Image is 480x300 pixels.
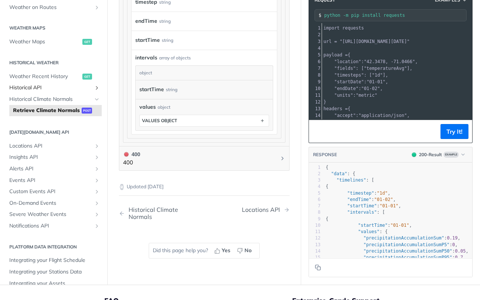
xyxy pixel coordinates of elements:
[326,177,374,183] span: : [
[6,25,102,31] h2: Weather Maps
[82,39,92,45] span: get
[323,79,388,84] span: : ,
[323,52,342,58] span: payload
[347,203,377,208] span: "startTime"
[309,248,320,254] div: 14
[364,59,415,64] span: "42.3478, -71.0466"
[9,154,92,161] span: Insights API
[309,112,322,119] div: 14
[94,177,100,183] button: Show subpages for Events API
[452,242,455,247] span: 0
[9,84,92,92] span: Historical API
[326,171,356,176] span: : {
[9,268,100,276] span: Integrating your Stations Data
[345,106,348,111] span: =
[367,79,386,84] span: "01-01"
[309,85,322,92] div: 10
[212,245,234,256] button: Yes
[242,206,284,213] div: Locations API
[323,113,410,118] span: : ,
[9,188,92,195] span: Custom Events API
[9,257,100,264] span: Integrating your Flight Schedule
[358,229,380,234] span: "values"
[334,79,364,84] span: "startDate"
[326,197,396,202] span: : ,
[309,31,322,38] div: 2
[234,245,256,256] button: No
[6,220,102,232] a: Notifications APIShow subpages for Notifications API
[6,36,102,47] a: Weather Mapsget
[412,152,416,157] span: 200
[9,177,92,184] span: Events API
[6,243,102,250] h2: Platform DATA integration
[158,104,170,111] div: object
[326,216,328,221] span: {
[9,165,92,173] span: Alerts API
[377,190,388,195] span: "1d"
[323,106,342,111] span: headers
[334,72,364,78] span: "timesteps"
[326,242,458,247] span: : ,
[309,241,320,248] div: 13
[6,129,102,136] h2: [DATE][DOMAIN_NAME] API
[309,190,320,196] div: 5
[309,183,320,190] div: 4
[94,154,100,160] button: Show subpages for Insights API
[94,200,100,206] button: Show subpages for On-Demand Events
[9,38,80,46] span: Weather Maps
[313,151,337,158] button: RESPONSE
[142,118,177,123] div: values object
[6,266,102,278] a: Integrating your Stations Data
[309,171,320,177] div: 2
[326,255,466,260] span: : ,
[6,1,102,13] a: Weather on RoutesShow subpages for Weather on Routes
[135,54,157,62] span: intervals
[6,82,102,93] a: Historical APIShow subpages for Historical API
[6,186,102,197] a: Custom Events APIShow subpages for Custom Events API
[334,39,337,44] span: =
[334,113,356,118] span: "accept"
[135,35,160,46] label: startTime
[334,66,356,71] span: "fields"
[119,183,290,191] p: Updated [DATE]
[119,199,290,228] nav: Pagination Controls
[326,184,328,189] span: {
[326,203,401,208] span: : ,
[347,210,377,215] span: "intervals"
[447,235,458,241] span: 0.19
[124,152,129,157] span: 400
[334,93,353,98] span: "units"
[324,13,466,18] input: Request instructions
[326,190,391,195] span: : ,
[244,247,252,254] span: No
[140,115,269,126] button: values object
[309,197,320,203] div: 6
[326,210,385,215] span: : [
[149,243,260,259] div: Did this page help you?
[9,105,102,116] a: Retrieve Climate Normalspost
[323,106,350,111] span: {
[334,86,359,91] span: "endDate"
[408,151,468,158] button: 200200-ResultExample
[94,96,100,102] button: Hide subpages for Historical Climate Normals
[309,254,320,261] div: 15
[159,16,171,27] div: string
[123,150,285,167] button: 400 400400
[455,248,466,254] span: 0.05
[9,200,92,207] span: On-Demand Events
[9,280,100,287] span: Integrating your Assets
[323,66,413,71] span: : [ ],
[364,66,407,71] span: "temperatureAvg"
[9,222,92,230] span: Notifications API
[280,155,285,161] svg: Chevron
[123,158,140,167] p: 400
[94,4,100,10] button: Show subpages for Weather on Routes
[309,209,320,216] div: 8
[323,39,332,44] span: url
[323,72,388,78] span: : [ ],
[6,152,102,163] a: Insights APIShow subpages for Insights API
[6,71,102,82] a: Weather Recent Historyget
[419,151,442,158] div: 200 - Result
[326,248,468,254] span: : ,
[361,86,380,91] span: "01-02"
